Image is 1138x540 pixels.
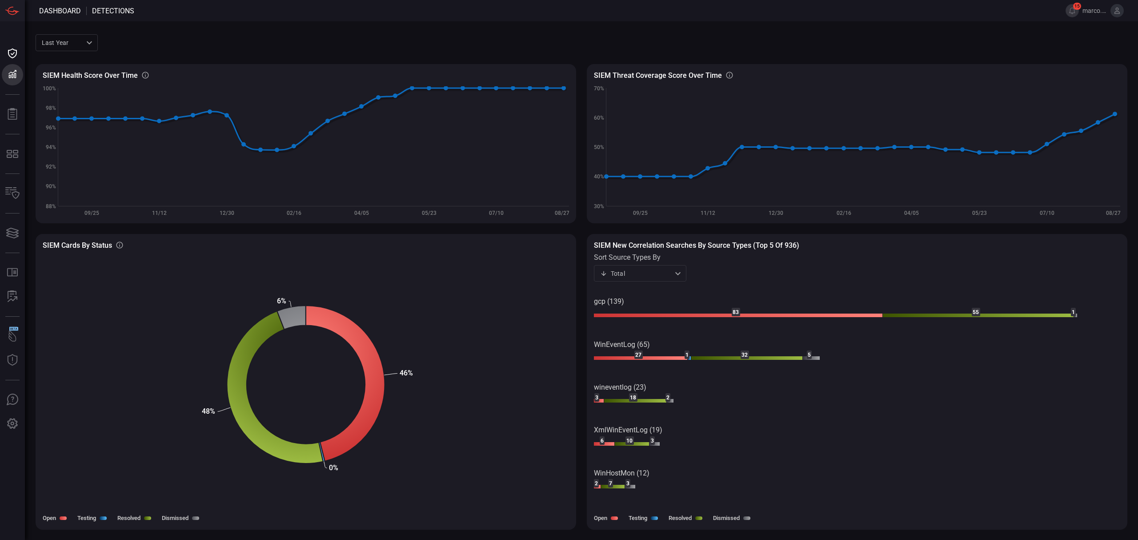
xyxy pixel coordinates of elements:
button: Preferences [2,413,23,435]
text: 11/12 [701,210,715,216]
text: 09/25 [84,210,99,216]
text: 30% [594,203,604,210]
text: 3 [651,438,654,444]
text: 100% [43,85,56,92]
text: 12/30 [769,210,783,216]
text: XmlWinEventLog (19) [594,426,662,434]
text: 5 [808,352,811,358]
text: 40% [594,173,604,180]
text: 92% [46,164,56,170]
text: 88% [46,203,56,210]
label: Dismissed [713,515,740,521]
text: 04/05 [354,210,369,216]
text: 60% [594,115,604,121]
text: 46% [400,369,413,377]
text: wineventlog (23) [594,383,646,391]
button: Dashboard [2,43,23,64]
text: 48% [202,407,215,415]
text: 6 [601,438,604,444]
button: Rule Catalog [2,262,23,283]
text: 18 [630,395,636,401]
text: 02/16 [837,210,851,216]
text: 1 [1072,309,1075,315]
button: Threat Intelligence [2,350,23,371]
text: 02/16 [287,210,301,216]
label: Resolved [669,515,692,521]
text: 05/23 [422,210,437,216]
text: 6% [277,297,286,305]
h3: SIEM Threat coverage score over time [594,71,722,80]
label: sort source types by [594,253,686,262]
button: Wingman [2,326,23,347]
text: 05/23 [972,210,987,216]
text: gcp (139) [594,297,624,306]
h3: SIEM New correlation searches by source types (Top 5 of 936) [594,241,1120,250]
button: Reports [2,104,23,125]
text: 3 [626,480,629,487]
text: 10 [626,438,633,444]
text: 08/27 [1106,210,1121,216]
text: 83 [733,309,739,315]
text: 3 [595,395,598,401]
h3: SIEM Health Score Over Time [43,71,138,80]
text: 07/10 [1040,210,1054,216]
label: Dismissed [162,515,188,521]
button: 15 [1066,4,1079,17]
text: WinHostMon (12) [594,469,649,477]
text: 55 [973,309,979,315]
p: Last year [42,38,84,47]
text: 0% [329,463,338,472]
text: 04/05 [904,210,919,216]
text: 09/25 [633,210,648,216]
button: Cards [2,222,23,244]
text: WinEventLog (65) [594,340,650,349]
text: 70% [594,85,604,92]
text: 08/27 [555,210,569,216]
button: Inventory [2,183,23,204]
text: 50% [594,144,604,150]
span: Detections [92,7,134,15]
button: Ask Us A Question [2,389,23,411]
text: 96% [46,125,56,131]
text: 98% [46,105,56,111]
text: 2 [595,480,598,487]
text: 07/10 [489,210,504,216]
button: Detections [2,64,23,85]
text: 94% [46,144,56,150]
label: Resolved [117,515,140,521]
button: MITRE - Detection Posture [2,143,23,165]
text: 32 [741,352,748,358]
label: Open [43,515,56,521]
text: 27 [635,352,641,358]
span: marco.[PERSON_NAME] [1082,7,1107,14]
label: Open [594,515,607,521]
span: 15 [1073,3,1081,10]
text: 90% [46,183,56,189]
text: 1 [685,352,689,358]
h3: SIEM Cards By Status [43,241,112,250]
span: Dashboard [39,7,81,15]
div: Total [600,269,672,278]
text: 7 [609,480,612,487]
label: Testing [77,515,96,521]
text: 2 [666,395,669,401]
text: 11/12 [152,210,167,216]
text: 12/30 [220,210,234,216]
label: Testing [629,515,647,521]
button: ALERT ANALYSIS [2,286,23,307]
